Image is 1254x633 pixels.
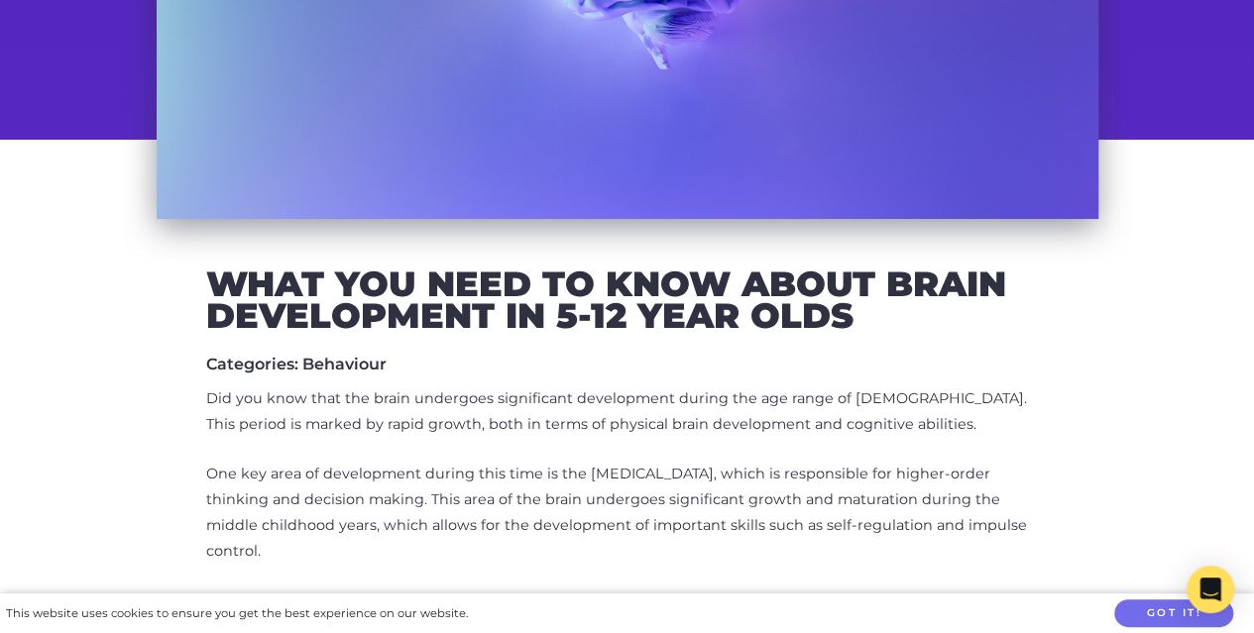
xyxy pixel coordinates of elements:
[6,603,468,624] div: This website uses cookies to ensure you get the best experience on our website.
[206,462,1049,565] p: One key area of development during this time is the [MEDICAL_DATA], which is responsible for high...
[1114,599,1233,628] button: Got it!
[1187,566,1234,613] div: Open Intercom Messenger
[206,355,1049,373] h5: Categories: Behaviour
[206,386,1049,438] p: Did you know that the brain undergoes significant development during the age range of [DEMOGRAPHI...
[206,268,1049,331] h2: What you need to know about brain development in 5-12 year olds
